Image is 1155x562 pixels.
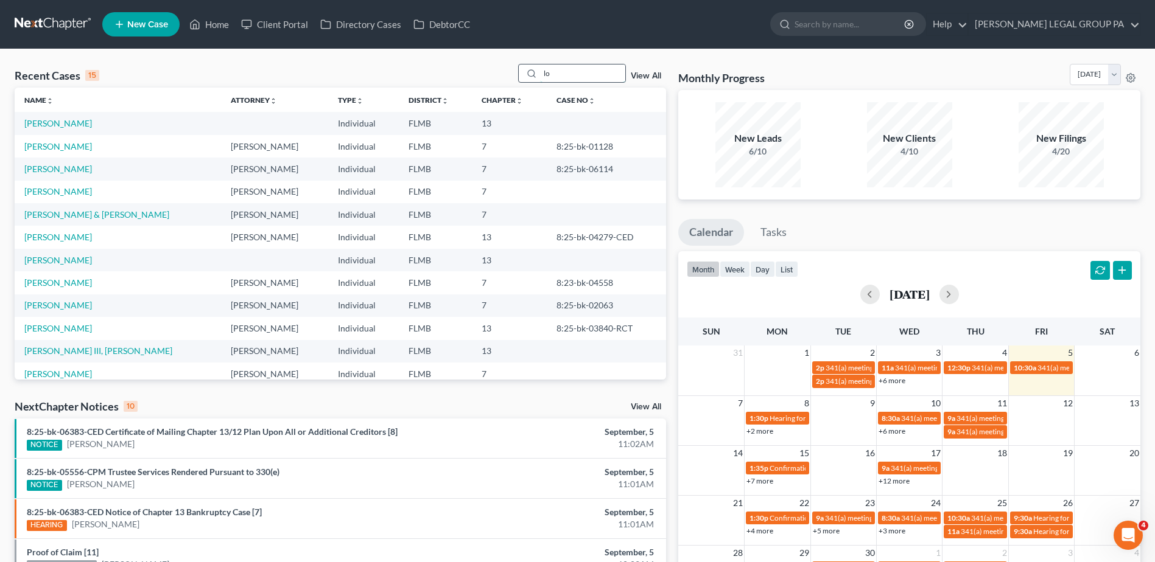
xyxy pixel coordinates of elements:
a: Directory Cases [314,13,407,35]
span: 341(a) meeting for [PERSON_NAME] & [PERSON_NAME] [826,376,1008,386]
td: 13 [472,317,547,339]
td: 7 [472,203,547,226]
span: 17 [930,446,942,460]
div: September, 5 [453,426,654,438]
a: [PERSON_NAME] & [PERSON_NAME] [24,209,169,220]
td: FLMB [399,271,472,294]
i: unfold_more [441,97,449,105]
i: unfold_more [588,97,595,105]
div: HEARING [27,520,67,531]
span: 1:35p [750,463,768,473]
span: 6 [1133,345,1140,360]
td: Individual [328,249,399,271]
span: 21 [732,496,744,510]
td: [PERSON_NAME] [221,181,328,203]
td: Individual [328,112,399,134]
span: 2 [1001,546,1008,560]
a: [PERSON_NAME] LEGAL GROUP PA [969,13,1140,35]
span: 341(a) meeting for [PERSON_NAME] [961,527,1078,536]
td: FLMB [399,226,472,248]
a: View All [631,72,661,80]
span: 27 [1128,496,1140,510]
span: 341(a) meeting for [PERSON_NAME] [957,427,1074,436]
span: 15 [798,446,810,460]
span: 13 [1128,396,1140,411]
span: 31 [732,345,744,360]
span: Confirmation Hearing for [PERSON_NAME] & [PERSON_NAME] [770,463,974,473]
td: FLMB [399,249,472,271]
a: [PERSON_NAME] [24,164,92,174]
div: NOTICE [27,480,62,491]
div: New Clients [867,131,952,145]
span: 29 [798,546,810,560]
span: 9a [947,414,955,423]
td: [PERSON_NAME] [221,294,328,317]
td: [PERSON_NAME] [221,135,328,158]
span: 8:30a [882,414,900,423]
td: Individual [328,226,399,248]
span: 11a [947,527,960,536]
td: [PERSON_NAME] [221,158,328,180]
td: [PERSON_NAME] [221,317,328,339]
span: 9:30a [1014,513,1032,522]
a: +3 more [879,526,905,535]
span: 10 [930,396,942,411]
td: Individual [328,317,399,339]
a: Nameunfold_more [24,95,54,105]
span: 26 [1062,496,1074,510]
div: 15 [85,70,99,81]
td: 8:23-bk-04558 [547,271,666,294]
a: [PERSON_NAME] [24,141,92,151]
td: Individual [328,158,399,180]
span: 341(a) meeting for [PERSON_NAME] [971,513,1089,522]
td: [PERSON_NAME] [221,363,328,385]
a: DebtorCC [407,13,476,35]
a: [PERSON_NAME] [24,300,92,310]
td: 7 [472,135,547,158]
span: 2p [816,376,824,386]
span: Sat [1100,326,1115,336]
td: Individual [328,340,399,363]
div: New Filings [1019,131,1104,145]
a: [PERSON_NAME] [24,255,92,265]
span: Wed [899,326,919,336]
td: Individual [328,181,399,203]
a: Chapterunfold_more [482,95,523,105]
span: 22 [798,496,810,510]
div: NOTICE [27,440,62,451]
td: 7 [472,294,547,317]
span: 10:30a [947,513,970,522]
span: 3 [935,345,942,360]
span: 28 [732,546,744,560]
td: 7 [472,363,547,385]
a: Proof of Claim [11] [27,547,99,557]
td: FLMB [399,158,472,180]
td: 8:25-bk-01128 [547,135,666,158]
div: 10 [124,401,138,412]
td: 13 [472,226,547,248]
span: Thu [967,326,985,336]
span: 23 [864,496,876,510]
a: Typeunfold_more [338,95,363,105]
td: 8:25-bk-06114 [547,158,666,180]
td: 8:25-bk-02063 [547,294,666,317]
a: [PERSON_NAME] [67,438,135,450]
a: [PERSON_NAME] [67,478,135,490]
td: FLMB [399,340,472,363]
i: unfold_more [46,97,54,105]
td: 13 [472,340,547,363]
td: 13 [472,112,547,134]
a: [PERSON_NAME] [72,518,139,530]
a: View All [631,403,661,411]
td: Individual [328,135,399,158]
a: Calendar [678,219,744,246]
a: Client Portal [235,13,314,35]
a: [PERSON_NAME] [24,323,92,333]
span: 341(a) meeting for [PERSON_NAME] & [PERSON_NAME] [826,363,1008,372]
td: 8:25-bk-03840-RCT [547,317,666,339]
span: Mon [767,326,788,336]
h2: [DATE] [890,288,930,300]
h3: Monthly Progress [678,71,765,85]
div: September, 5 [453,546,654,558]
td: FLMB [399,317,472,339]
